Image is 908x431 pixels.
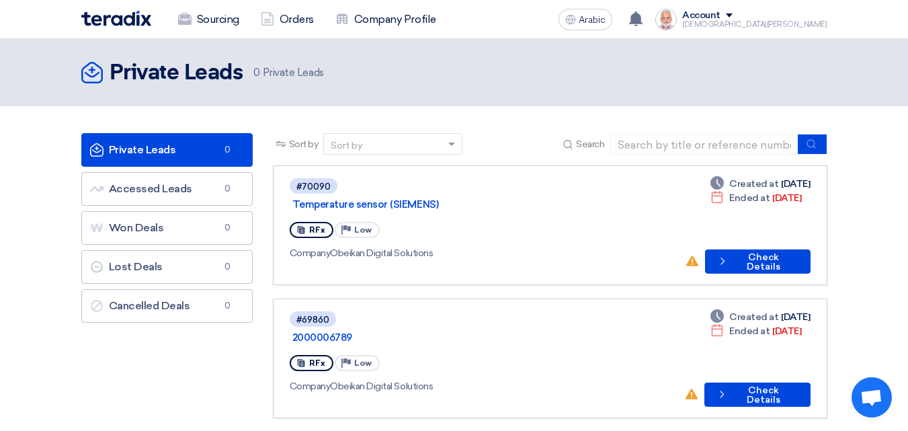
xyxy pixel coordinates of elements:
font: [DATE] [781,311,810,323]
font: #69860 [296,315,329,325]
font: 0 [224,262,231,272]
font: Sourcing [197,13,239,26]
font: RFx [309,358,325,368]
font: Accessed Leads [109,182,192,195]
font: Company [290,247,331,259]
font: Low [354,225,372,235]
font: Company Profile [354,13,436,26]
font: Won Deals [109,221,164,234]
font: 2000006789 [292,331,352,344]
font: Created at [729,311,778,323]
font: 0 [224,223,231,233]
font: Check Details [747,251,780,272]
font: [DATE] [781,178,810,190]
font: Sort by [331,140,362,151]
font: #70090 [296,182,331,192]
font: RFx [309,225,325,235]
font: Private Leads [110,63,243,84]
a: Temperature sensor (SIEMENS) [292,198,628,210]
font: Cancelled Deals [109,299,190,312]
a: Private Leads0 [81,133,253,167]
font: Ended at [729,325,770,337]
a: Won Deals0 [81,211,253,245]
font: Company [290,381,331,392]
font: Obeikan Digital Solutions [330,381,433,392]
img: Teradix logo [81,11,151,26]
a: Lost Deals0 [81,250,253,284]
div: Open chat [852,377,892,418]
font: Sort by [289,139,319,150]
a: Sourcing [167,5,250,34]
font: Temperature sensor (SIEMENS) [292,198,439,210]
font: 0 [253,67,260,79]
font: Check Details [747,385,780,405]
font: [DEMOGRAPHIC_DATA][PERSON_NAME] [682,20,827,29]
a: Accessed Leads0 [81,172,253,206]
font: Private Leads [263,67,324,79]
font: Created at [729,178,778,190]
font: [DATE] [772,325,801,337]
font: 0 [224,184,231,194]
font: [DATE] [772,192,801,204]
input: Search by title or reference number [610,134,798,155]
font: Account [682,9,720,21]
font: Obeikan Digital Solutions [330,247,433,259]
font: Search [576,139,604,150]
button: Check Details [704,383,810,407]
img: _1742543512085.jpg [655,9,677,30]
a: Orders [250,5,325,34]
a: Cancelled Deals0 [81,289,253,323]
font: Orders [280,13,314,26]
button: Arabic [559,9,612,30]
a: 2000006789 [292,331,628,344]
font: 0 [224,145,231,155]
font: Private Leads [109,143,176,156]
font: 0 [224,301,231,311]
font: Arabic [579,14,606,26]
font: Lost Deals [109,260,163,273]
button: Check Details [705,249,811,274]
font: Low [354,358,372,368]
font: Ended at [729,192,770,204]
